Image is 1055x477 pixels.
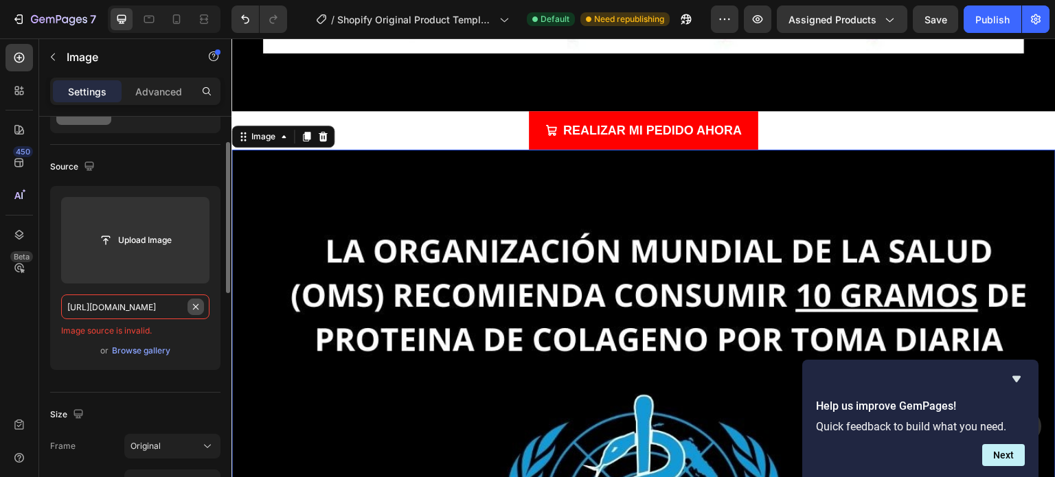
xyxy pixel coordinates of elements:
button: Save [913,5,958,33]
span: Need republishing [594,13,664,25]
label: Frame [50,440,76,452]
span: Image source is invalid. [61,325,152,337]
div: 450 [13,146,33,157]
div: Help us improve GemPages! [816,371,1025,466]
span: Assigned Products [789,12,876,27]
span: Default [541,13,569,25]
button: Publish [964,5,1021,33]
div: Size [50,406,87,424]
button: Next question [982,444,1025,466]
div: Image [17,92,47,104]
span: Original [131,440,161,452]
div: Publish [975,12,1010,27]
div: Undo/Redo [231,5,287,33]
button: Browse gallery [111,344,171,358]
div: Source [50,158,98,176]
span: or [100,342,109,359]
span: / [331,12,334,27]
button: <p><strong>REALIZAR MI PEDIDO AHORA</strong></p> [297,73,527,111]
span: Save [924,14,947,25]
button: Original [124,434,220,458]
button: Hide survey [1008,371,1025,387]
p: Quick feedback to build what you need. [816,420,1025,433]
p: 7 [90,11,96,27]
h2: Help us improve GemPages! [816,398,1025,415]
button: 7 [5,5,102,33]
iframe: Design area [231,38,1055,477]
button: Upload Image [87,228,183,253]
div: Browse gallery [112,345,170,357]
span: Shopify Original Product Template [337,12,494,27]
p: Advanced [135,84,182,99]
p: Settings [68,84,106,99]
button: Assigned Products [777,5,907,33]
div: Beta [10,251,33,262]
strong: REALIZAR MI PEDIDO AHORA [332,85,510,99]
input: https://example.com/image.jpg [61,294,209,319]
p: Image [67,49,183,65]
